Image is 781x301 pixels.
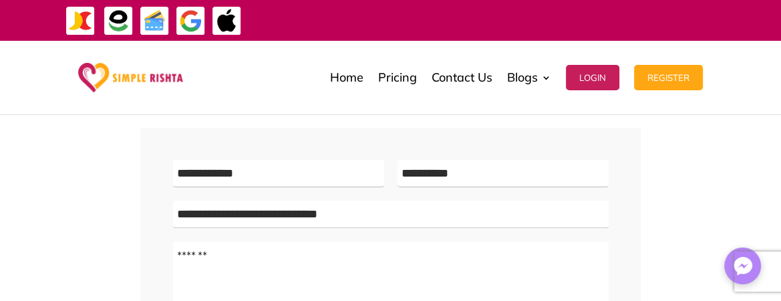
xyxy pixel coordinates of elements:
img: EasyPaisa-icon [104,6,134,36]
img: GooglePay-icon [176,6,206,36]
img: Messenger [730,253,756,280]
a: Blogs [507,44,551,111]
a: Register [634,44,703,111]
a: Pricing [378,44,417,111]
button: Register [634,65,703,90]
a: Contact Us [432,44,492,111]
img: ApplePay-icon [212,6,242,36]
a: Login [566,44,619,111]
img: Credit Cards [140,6,170,36]
button: Login [566,65,619,90]
a: Home [330,44,363,111]
img: JazzCash-icon [65,6,96,36]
